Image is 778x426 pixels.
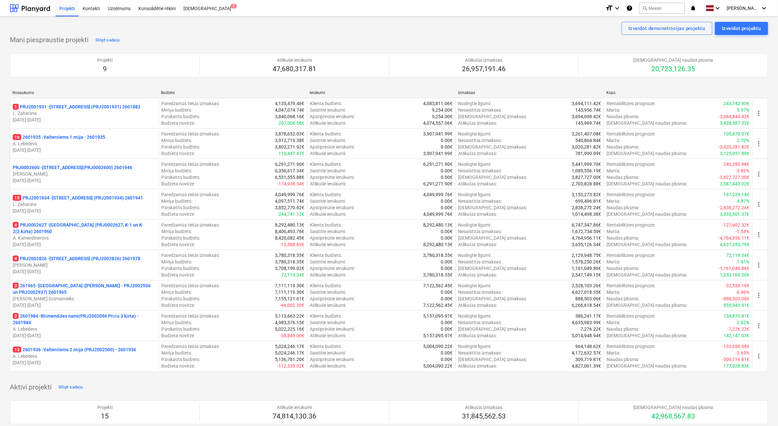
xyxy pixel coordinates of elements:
[572,174,601,181] p: 3,827,727.00€
[607,144,639,150] p: Naudas plūsma :
[13,103,156,123] div: 1PRJ2001931 -[STREET_ADDRESS] (PRJ2001931) 2601882L. Zaharāns[DATE]-[DATE]
[607,150,687,157] p: [DEMOGRAPHIC_DATA] naudas plūsma :
[423,120,453,126] p: 4,074,557.06€
[458,265,527,272] p: [DEMOGRAPHIC_DATA] izmaksas :
[572,282,601,289] p: 2,528,103.26€
[13,353,156,359] p: A. Lebedevs
[12,90,156,95] div: Nosaukums
[162,113,200,120] p: Pārskatīts budžets :
[13,359,156,366] p: [DATE] - [DATE]
[423,211,453,217] p: 4,049,999.76€
[423,150,453,157] p: 3,907,941.99€
[310,167,346,174] p: Saistītie ienākumi :
[423,100,453,107] p: 4,083,811.06€
[275,161,304,167] p: 6,291,271.90€
[13,110,156,117] p: L. Zaharāns
[13,134,21,140] span: 16
[737,137,750,144] p: 2.70%
[273,57,316,63] p: Atlikušie ienākumi
[162,211,195,217] p: Budžeta novirze :
[441,204,453,211] p: 0.00€
[13,241,156,248] p: [DATE] - [DATE]
[230,4,237,8] span: 3
[458,252,491,259] p: Noslēgtie līgumi :
[572,100,601,107] p: 3,694,111.42€
[13,177,156,184] p: [DATE] - [DATE]
[458,100,491,107] p: Noslēgtie līgumi :
[605,4,613,12] i: format_size
[57,382,85,393] button: Slēpt sadaļu
[13,222,19,228] span: 4
[441,198,453,204] p: 0.00€
[719,235,750,241] p: -4,764,956.11€
[458,137,502,144] p: Nesaistītās izmaksas :
[458,222,491,228] p: Noslēgtie līgumi :
[162,235,200,241] p: Pārskatīts budžets :
[275,259,304,265] p: 3,780,318.35€
[162,137,192,144] p: Mērķa budžets :
[760,4,768,12] i: keyboard_arrow_down
[458,150,497,157] p: Atlikušās izmaksas :
[275,265,304,272] p: 3,708,199.02€
[458,131,491,137] p: Noslēgtie līgumi :
[423,131,453,137] p: 3,907,941.99€
[458,259,502,265] p: Nesaistītās izmaksas :
[736,289,750,295] p: -0.46%
[13,171,156,177] p: [PERSON_NAME]
[423,181,453,187] p: 6,291,271.90€
[310,252,342,259] p: Klienta budžets :
[162,198,192,204] p: Mērķa budžets :
[719,144,750,150] p: -3,020,281.82€
[458,282,491,289] p: Noslēgtie līgumi :
[690,4,697,12] i: notifications
[719,204,750,211] p: -2,838,272.24€
[310,181,346,187] p: Atlikušie ienākumi :
[727,6,760,11] span: [PERSON_NAME]
[13,282,156,295] p: 261965 - [GEOGRAPHIC_DATA] ([PERSON_NAME] - PRJ2002936 un PRJ2002937) 2601965
[722,161,750,167] p: -240,283.98€
[162,120,195,126] p: Budžeta novirze :
[458,144,527,150] p: [DEMOGRAPHIC_DATA] izmaksas :
[622,22,712,35] button: Izveidot demonstrācijas projektu
[458,167,502,174] p: Nesaistītās izmaksas :
[607,241,687,248] p: [DEMOGRAPHIC_DATA] naudas plūsma :
[310,107,346,113] p: Saistītie ienākumi :
[13,140,156,147] p: A. Lebedevs
[607,265,639,272] p: Naudas plūsma :
[310,241,346,248] p: Atlikušie ienākumi :
[280,241,304,248] p: -13,588.69€
[607,228,620,235] p: Marža :
[162,282,220,289] p: Paredzamās tiešās izmaksas :
[720,211,750,217] p: 3,035,501.37€
[720,272,750,278] p: 1,233,169.20€
[13,346,156,366] div: 132601936 -Valterciems 2.māja (PRJ2002500) - 2601936A. Lebedevs[DATE]-[DATE]
[720,120,750,126] p: 3,928,587.32€
[13,268,156,275] p: [DATE] - [DATE]
[607,161,655,167] p: Rentabilitātes prognoze :
[613,4,621,12] i: keyboard_arrow_down
[275,107,304,113] p: 4,047,074.74€
[162,191,220,198] p: Paredzamās tiešās izmaksas :
[13,255,140,262] p: PRJ2002826 - [STREET_ADDRESS] (PRJ2002826) 2601978
[607,235,639,241] p: Naudas plūsma :
[310,174,355,181] p: Apstiprinātie ienākumi :
[162,228,192,235] p: Mērķa budžets :
[575,120,601,126] p: 145,969.74€
[423,161,453,167] p: 6,291,271.90€
[278,120,304,126] p: 207,006.58€
[13,262,156,268] p: [PERSON_NAME]
[310,289,346,295] p: Saistītie ienākumi :
[458,241,497,248] p: Atlikušās izmaksas :
[607,137,620,144] p: Marža :
[607,289,620,295] p: Marža :
[724,131,750,137] p: 105,670.07€
[162,107,192,113] p: Mērķa budžets :
[572,259,601,265] p: 1,578,250.26€
[462,65,506,74] p: 26,957,191.46
[607,222,655,228] p: Rentabilitātes prognoze :
[572,144,601,150] p: 3,020,281.82€
[607,107,620,113] p: Marža :
[441,259,453,265] p: 0.00€
[162,150,195,157] p: Budžeta novirze :
[95,37,120,44] div: Slēpt sadaļu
